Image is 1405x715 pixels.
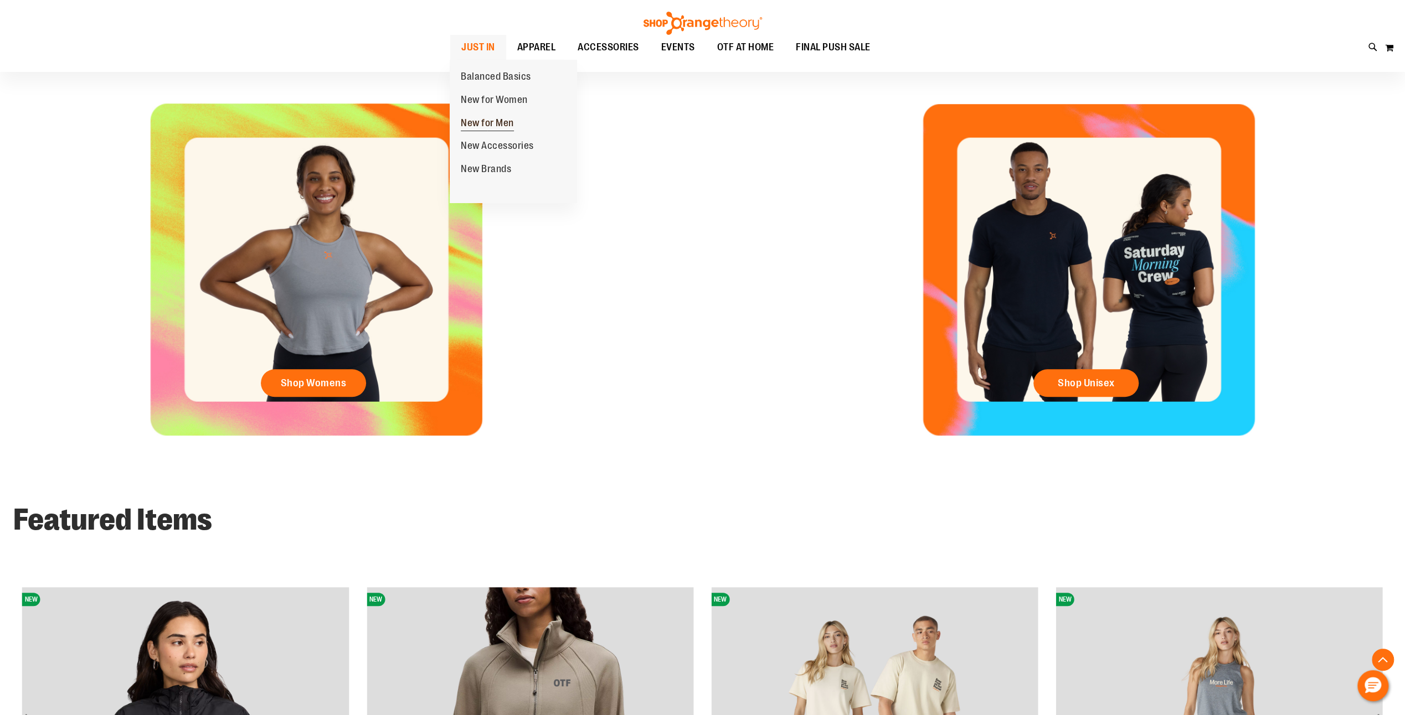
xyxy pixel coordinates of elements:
[706,35,785,60] a: OTF AT HOME
[578,35,639,60] span: ACCESSORIES
[517,35,556,60] span: APPAREL
[717,35,774,60] span: OTF AT HOME
[281,377,347,389] span: Shop Womens
[461,94,528,108] span: New for Women
[1033,369,1139,397] a: Shop Unisex
[22,593,40,606] span: NEW
[506,35,567,60] a: APPAREL
[450,158,522,181] a: New Brands
[642,12,764,35] img: Shop Orangetheory
[1357,670,1388,701] button: Hello, have a question? Let’s chat.
[450,65,542,89] a: Balanced Basics
[367,593,385,606] span: NEW
[261,369,366,397] a: Shop Womens
[1058,377,1115,389] span: Shop Unisex
[461,35,495,60] span: JUST IN
[711,593,729,606] span: NEW
[461,117,514,131] span: New for Men
[450,134,545,158] a: New Accessories
[461,71,531,85] span: Balanced Basics
[785,35,882,60] a: FINAL PUSH SALE
[796,35,871,60] span: FINAL PUSH SALE
[461,163,511,177] span: New Brands
[567,35,650,60] a: ACCESSORIES
[450,89,539,112] a: New for Women
[650,35,706,60] a: EVENTS
[661,35,695,60] span: EVENTS
[450,35,506,60] a: JUST IN
[461,140,534,154] span: New Accessories
[1372,649,1394,671] button: Back To Top
[13,502,212,537] strong: Featured Items
[450,60,577,203] ul: JUST IN
[450,112,525,135] a: New for Men
[13,45,1392,76] h2: What’s new to wear
[1056,593,1074,606] span: NEW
